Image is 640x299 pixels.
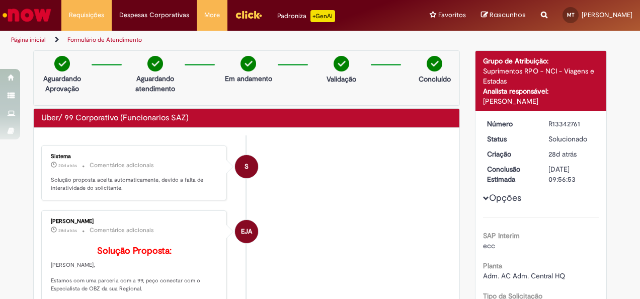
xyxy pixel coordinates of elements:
small: Comentários adicionais [90,161,154,170]
dt: Conclusão Estimada [479,164,541,184]
span: S [245,155,249,179]
span: EJA [241,219,252,244]
p: Validação [327,74,356,84]
dt: Número [479,119,541,129]
img: check-circle-green.png [241,56,256,71]
img: ServiceNow [1,5,53,25]
span: MT [567,12,575,18]
div: Grupo de Atribuição: [483,56,599,66]
a: Página inicial [11,36,46,44]
div: Sistema [51,154,218,160]
dt: Status [479,134,541,144]
span: 28d atrás [548,149,577,159]
img: click_logo_yellow_360x200.png [235,7,262,22]
span: Adm. AC Adm. Central HQ [483,271,565,280]
div: Solucionado [548,134,595,144]
p: +GenAi [310,10,335,22]
p: Em andamento [225,73,272,84]
small: Comentários adicionais [90,226,154,235]
img: check-circle-green.png [334,56,349,71]
span: Requisições [69,10,104,20]
span: More [204,10,220,20]
p: Concluído [419,74,451,84]
p: Aguardando atendimento [131,73,180,94]
img: check-circle-green.png [147,56,163,71]
div: [DATE] 09:56:53 [548,164,595,184]
span: 20d atrás [58,163,77,169]
div: R13342761 [548,119,595,129]
span: Favoritos [438,10,466,20]
img: check-circle-green.png [427,56,442,71]
div: Suprimentos RPO - NCI - Viagens e Estadas [483,66,599,86]
b: Solução Proposta: [97,245,172,257]
div: Emilio Jose Andres Casado [235,220,258,243]
div: 31/07/2025 16:56:50 [548,149,595,159]
div: Analista responsável: [483,86,599,96]
a: Formulário de Atendimento [67,36,142,44]
a: Rascunhos [481,11,526,20]
b: Planta [483,261,502,270]
div: [PERSON_NAME] [483,96,599,106]
p: Aguardando Aprovação [38,73,87,94]
div: [PERSON_NAME] [51,218,218,225]
span: ecc [483,241,495,250]
img: check-circle-green.png [54,56,70,71]
time: 08/08/2025 16:53:01 [58,163,77,169]
div: System [235,155,258,178]
h2: Uber/ 99 Corporativo (Funcionarios SAZ) Histórico de tíquete [41,114,189,123]
b: SAP Interim [483,231,520,240]
span: 28d atrás [58,228,77,234]
span: [PERSON_NAME] [582,11,632,19]
div: Padroniza [277,10,335,22]
time: 01/08/2025 09:53:01 [58,228,77,234]
dt: Criação [479,149,541,159]
span: Rascunhos [490,10,526,20]
ul: Trilhas de página [8,31,419,49]
p: Solução proposta aceita automaticamente, devido a falta de interatividade do solicitante. [51,176,218,192]
time: 31/07/2025 16:56:50 [548,149,577,159]
span: Despesas Corporativas [119,10,189,20]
